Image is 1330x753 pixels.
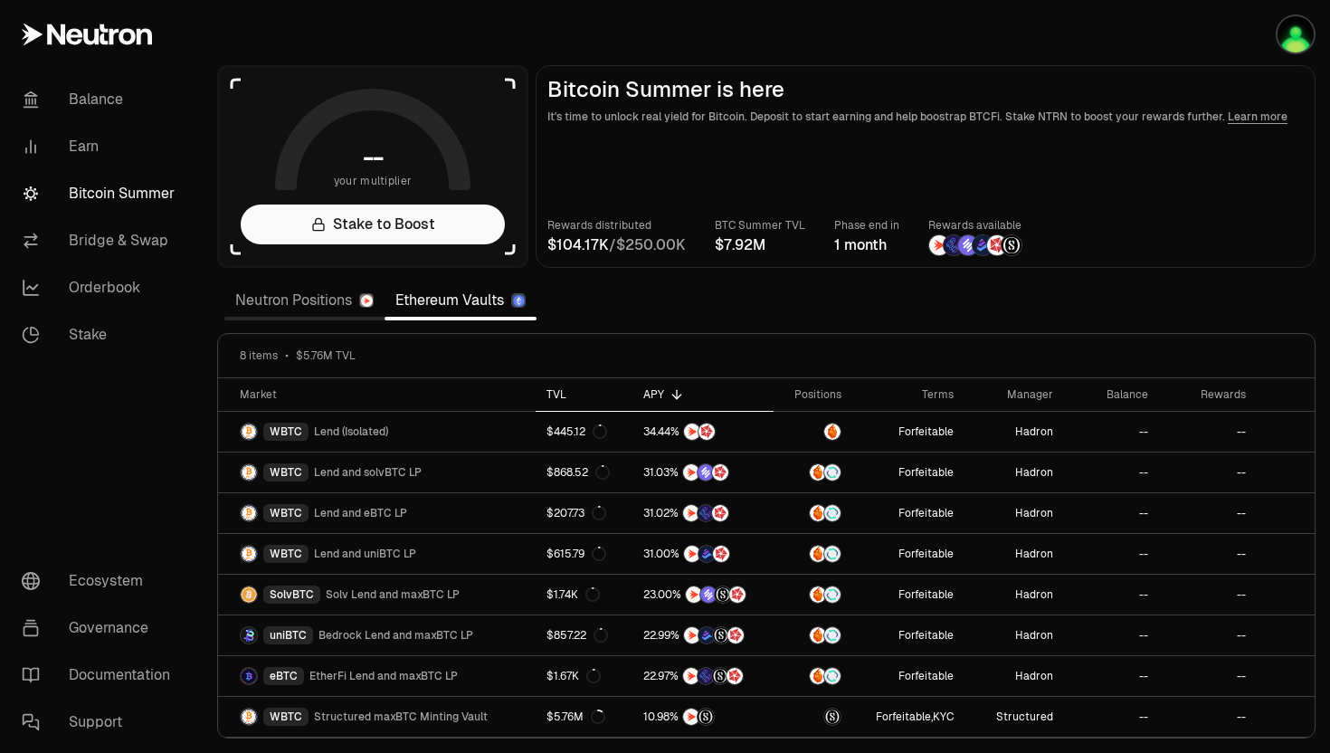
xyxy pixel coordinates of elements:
img: WBTC Logo [241,505,257,521]
a: Forfeitable [852,412,965,452]
a: $207.73 [536,493,632,533]
a: $857.22 [536,615,632,655]
a: -- [1064,412,1158,452]
img: Mars Fragments [698,424,715,440]
img: Mars Fragments [987,235,1007,255]
div: Manager [975,387,1053,402]
a: -- [1064,534,1158,574]
img: Amber [810,586,826,603]
a: NTRNStructured Points [632,697,774,737]
img: Structured Points [1002,235,1021,255]
a: NTRNSolv PointsMars Fragments [632,453,774,492]
button: AmberSupervault [784,586,841,604]
div: WBTC [263,545,309,563]
img: Supervault [824,505,841,521]
span: , [876,710,954,724]
a: Hadron [964,615,1064,655]
img: Mars Fragments [712,505,728,521]
a: Ethereum Vaults [385,282,537,319]
p: Rewards available [928,216,1022,234]
img: NTRN [683,464,699,481]
a: $1.74K [536,575,632,615]
a: $868.52 [536,453,632,492]
button: AmberSupervault [784,463,841,481]
a: -- [1064,656,1158,696]
a: uniBTC LogouniBTCBedrock Lend and maxBTC LP [218,615,536,655]
p: Phase end in [834,216,899,234]
button: Forfeitable [898,669,954,683]
div: $1.67K [546,669,601,683]
div: Terms [863,387,955,402]
a: Forfeitable [852,453,965,492]
img: Structured Points [713,627,729,643]
img: Amber [810,627,826,643]
button: NTRNBedrock DiamondsMars Fragments [643,545,763,563]
span: Lend and eBTC LP [314,506,407,520]
a: WBTC LogoWBTCStructured maxBTC Minting Vault [218,697,536,737]
a: AmberSupervault [774,656,851,696]
img: Mars Fragments [729,586,746,603]
a: Hadron [964,493,1064,533]
a: Governance [7,605,195,652]
a: $615.79 [536,534,632,574]
a: Balance [7,76,195,123]
a: Hadron [964,412,1064,452]
img: WBTC Logo [241,546,257,562]
a: -- [1159,575,1258,615]
div: $857.22 [546,628,608,643]
a: $1.67K [536,656,632,696]
button: NTRNEtherFi PointsStructured PointsMars Fragments [643,667,763,685]
a: -- [1064,493,1158,533]
div: 1 month [834,234,899,256]
a: Support [7,699,195,746]
div: WBTC [263,708,309,726]
a: AmberSupervault [774,493,851,533]
div: WBTC [263,504,309,522]
button: NTRNSolv PointsMars Fragments [643,463,763,481]
a: Earn [7,123,195,170]
img: Solv Points [698,464,714,481]
img: SolvBTC Logo [241,586,257,603]
a: AmberSupervault [774,575,851,615]
img: NTRN [683,709,699,725]
a: $5.76M [536,697,632,737]
a: maxBTC [774,697,851,737]
div: Positions [784,387,841,402]
a: -- [1159,493,1258,533]
img: WBTC Logo [241,464,257,481]
a: Orderbook [7,264,195,311]
a: Hadron [964,656,1064,696]
img: NTRN [683,668,699,684]
div: $445.12 [546,424,607,439]
span: Solv Lend and maxBTC LP [326,587,460,602]
div: Balance [1075,387,1147,402]
a: Hadron [964,453,1064,492]
button: NTRNEtherFi PointsMars Fragments [643,504,763,522]
a: Forfeitable [852,615,965,655]
span: Bedrock Lend and maxBTC LP [318,628,473,643]
a: Neutron Positions [224,282,385,319]
img: Amber [824,424,841,440]
div: $868.52 [546,465,610,480]
img: Supervault [824,627,841,643]
a: Hadron [964,534,1064,574]
span: Lend and uniBTC LP [314,547,416,561]
span: Structured maxBTC Minting Vault [314,710,488,724]
img: EtherFi Points [698,505,714,521]
button: Forfeitable [876,710,931,724]
button: AmberSupervault [784,545,841,563]
a: -- [1064,697,1158,737]
img: Mars Fragments [727,627,744,643]
a: Amber [774,412,851,452]
img: eBTC Logo [241,668,257,684]
button: NTRNMars Fragments [643,423,763,441]
a: $445.12 [536,412,632,452]
a: Structured [964,697,1064,737]
a: NTRNSolv PointsStructured PointsMars Fragments [632,575,774,615]
img: EtherFi Points [698,668,714,684]
a: Stake to Boost [241,205,505,244]
img: NTRN [686,586,702,603]
a: Stake [7,311,195,358]
button: NTRNBedrock DiamondsStructured PointsMars Fragments [643,626,763,644]
span: EtherFi Lend and maxBTC LP [309,669,458,683]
